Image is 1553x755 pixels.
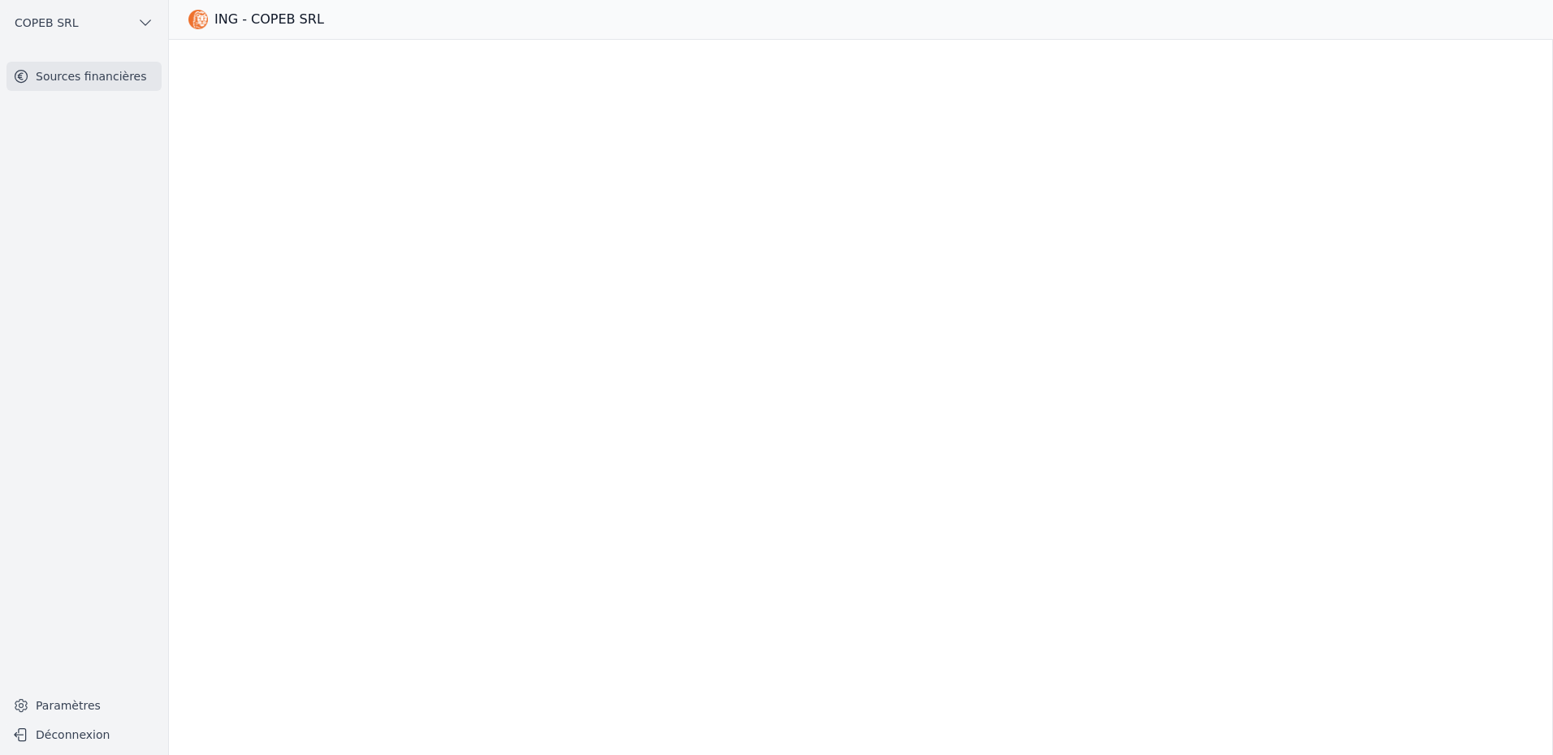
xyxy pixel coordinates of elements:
[6,692,162,718] a: Paramètres
[6,62,162,91] a: Sources financières
[15,15,79,31] span: COPEB SRL
[188,10,208,29] img: ING - COPEB SRL
[6,722,162,748] button: Déconnexion
[214,10,324,29] h3: ING - COPEB SRL
[6,10,162,36] button: COPEB SRL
